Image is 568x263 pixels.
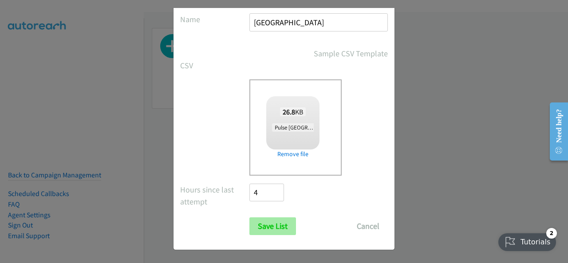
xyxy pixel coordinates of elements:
[493,224,561,256] iframe: Checklist
[249,217,296,235] input: Save List
[348,217,388,235] button: Cancel
[543,96,568,167] iframe: Resource Center
[283,107,295,116] strong: 26.8
[180,184,249,208] label: Hours since last attempt
[314,47,388,59] a: Sample CSV Template
[280,107,306,116] span: KB
[180,59,249,71] label: CSV
[180,13,249,25] label: Name
[266,149,319,159] a: Remove file
[272,123,362,132] span: Pulse [GEOGRAPHIC_DATA] 0909.csv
